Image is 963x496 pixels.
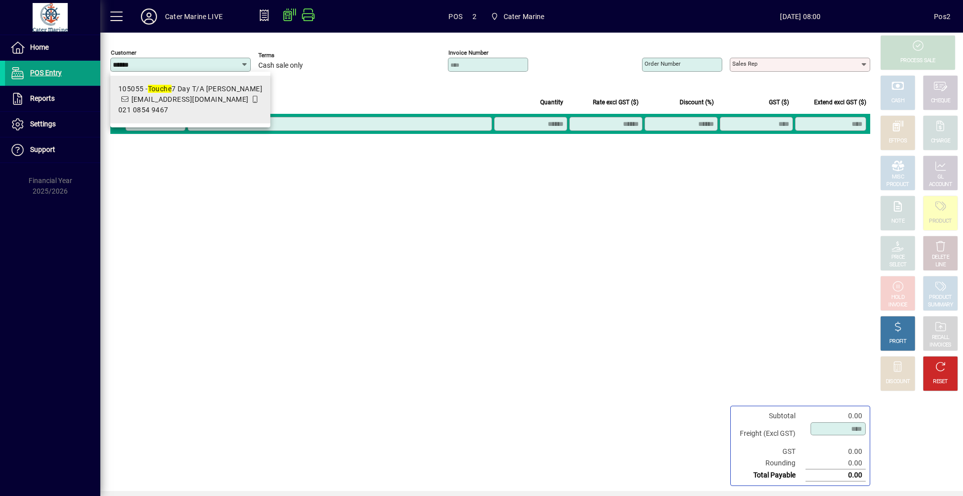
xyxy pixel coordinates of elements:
span: Settings [30,120,56,128]
span: Quantity [540,97,563,108]
span: Discount (%) [680,97,714,108]
div: Pos2 [934,9,950,25]
div: RECALL [932,334,949,342]
div: PRODUCT [886,181,909,189]
span: POS Entry [30,69,62,77]
div: PRODUCT [929,294,951,301]
mat-label: Customer [111,49,136,56]
mat-label: Sales rep [732,60,757,67]
span: 2 [472,9,476,25]
span: Cash sale only [258,62,303,70]
div: HOLD [891,294,904,301]
span: Rate excl GST ($) [593,97,638,108]
span: Cater Marine [504,9,545,25]
div: MISC [892,174,904,181]
td: 0.00 [806,410,866,422]
div: GL [937,174,944,181]
div: INVOICE [888,301,907,309]
div: INVOICES [929,342,951,349]
em: Touche [148,85,172,93]
div: SELECT [889,261,907,269]
div: ACCOUNT [929,181,952,189]
td: Subtotal [735,410,806,422]
mat-label: Invoice number [448,49,489,56]
div: PRICE [891,254,905,261]
button: Profile [133,8,165,26]
div: RESET [933,378,948,386]
div: 105055 - 7 Day T/A [PERSON_NAME] [118,84,262,94]
span: Home [30,43,49,51]
span: 021 0854 9467 [118,106,169,114]
span: Terms [258,52,318,59]
a: Home [5,35,100,60]
div: EFTPOS [889,137,907,145]
td: 0.00 [806,446,866,457]
div: CHEQUE [931,97,950,105]
div: SUMMARY [928,301,953,309]
div: LINE [935,261,945,269]
td: 0.00 [806,457,866,469]
div: NOTE [891,218,904,225]
td: Freight (Excl GST) [735,422,806,446]
div: PRODUCT [929,218,951,225]
div: DISCOUNT [886,378,910,386]
span: Support [30,145,55,153]
div: PROFIT [889,338,906,346]
div: Cater Marine LIVE [165,9,223,25]
span: Reports [30,94,55,102]
td: Rounding [735,457,806,469]
span: GST ($) [769,97,789,108]
mat-label: Order number [645,60,681,67]
a: Support [5,137,100,162]
span: Cater Marine [487,8,549,26]
a: Reports [5,86,100,111]
div: CHARGE [931,137,950,145]
span: [DATE] 08:00 [667,9,934,25]
div: DELETE [932,254,949,261]
td: Total Payable [735,469,806,481]
div: PROCESS SALE [900,57,935,65]
span: Extend excl GST ($) [814,97,866,108]
span: POS [448,9,462,25]
td: 0.00 [806,469,866,481]
mat-option: 105055 - Touche 7 Day T/A Paul Withers [110,76,270,123]
div: CASH [891,97,904,105]
a: Settings [5,112,100,137]
td: GST [735,446,806,457]
span: [EMAIL_ADDRESS][DOMAIN_NAME] [131,95,249,103]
